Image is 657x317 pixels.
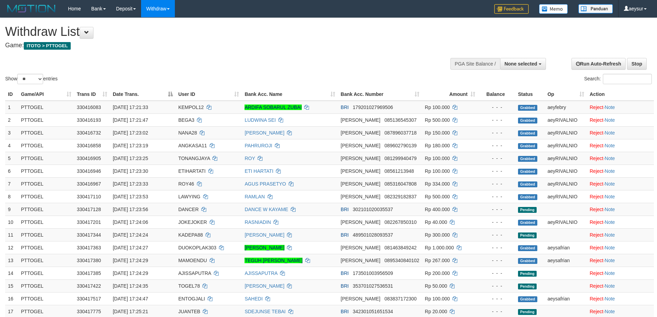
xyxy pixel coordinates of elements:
[605,143,615,148] a: Note
[18,216,74,228] td: PTTOGEL
[18,254,74,267] td: PTTOGEL
[113,181,148,187] span: [DATE] 17:23:33
[385,296,417,301] span: Copy 083837172300 to clipboard
[18,88,74,101] th: Game/API: activate to sort column ascending
[587,126,654,139] td: ·
[425,105,450,110] span: Rp 100.000
[353,309,393,314] span: Copy 342301051651534 to clipboard
[18,126,74,139] td: PTTOGEL
[587,267,654,279] td: ·
[545,139,587,152] td: aeyRIVALNIO
[518,284,537,289] span: Pending
[341,117,380,123] span: [PERSON_NAME]
[74,88,110,101] th: Trans ID: activate to sort column ascending
[178,130,197,136] span: NANA28
[341,105,349,110] span: BRI
[341,130,380,136] span: [PERSON_NAME]
[385,194,417,199] span: Copy 082329182837 to clipboard
[425,245,454,250] span: Rp 1.000.000
[77,105,101,110] span: 330416083
[545,152,587,165] td: aeyRIVALNIO
[481,104,512,111] div: - - -
[605,207,615,212] a: Note
[481,257,512,264] div: - - -
[178,207,199,212] span: DANCER
[481,168,512,175] div: - - -
[425,258,450,263] span: Rp 267.000
[578,4,613,13] img: panduan.png
[17,74,43,84] select: Showentries
[18,165,74,177] td: PTTOGEL
[518,181,537,187] span: Grabbed
[341,258,380,263] span: [PERSON_NAME]
[481,270,512,277] div: - - -
[113,296,148,301] span: [DATE] 17:24:47
[590,296,604,301] a: Reject
[353,105,393,110] span: Copy 179201027969506 to clipboard
[113,309,148,314] span: [DATE] 17:25:21
[481,219,512,226] div: - - -
[341,283,349,289] span: BRI
[545,101,587,114] td: aeyfebry
[5,101,18,114] td: 1
[77,309,101,314] span: 330417775
[245,143,272,148] a: PAHRUROJI
[605,296,615,301] a: Note
[18,228,74,241] td: PTTOGEL
[425,181,450,187] span: Rp 334.000
[5,3,58,14] img: MOTION_logo.png
[518,220,537,226] span: Grabbed
[18,139,74,152] td: PTTOGEL
[515,88,545,101] th: Status
[245,258,302,263] a: TEGUH [PERSON_NAME]
[425,296,450,301] span: Rp 100.000
[584,74,652,84] label: Search:
[245,156,255,161] a: ROY
[590,168,604,174] a: Reject
[481,129,512,136] div: - - -
[518,271,537,277] span: Pending
[245,181,286,187] a: AGUS PRASETYO
[587,292,654,305] td: ·
[545,254,587,267] td: aeysafrian
[425,232,450,238] span: Rp 300.000
[518,207,537,213] span: Pending
[605,181,615,187] a: Note
[5,113,18,126] td: 2
[113,232,148,238] span: [DATE] 17:24:24
[605,156,615,161] a: Note
[425,130,450,136] span: Rp 150.000
[178,232,203,238] span: KADEPA88
[425,207,450,212] span: Rp 400.000
[587,139,654,152] td: ·
[425,168,450,174] span: Rp 100.000
[178,309,200,314] span: JUANTEB
[77,194,101,199] span: 330417110
[18,267,74,279] td: PTTOGEL
[245,194,265,199] a: RAMLAN
[481,295,512,302] div: - - -
[5,267,18,279] td: 14
[77,232,101,238] span: 330417344
[353,207,393,212] span: Copy 302101020035537 to clipboard
[385,143,417,148] span: Copy 089602790139 to clipboard
[605,245,615,250] a: Note
[518,258,537,264] span: Grabbed
[425,143,450,148] span: Rp 180.000
[5,203,18,216] td: 9
[422,88,478,101] th: Amount: activate to sort column ascending
[113,130,148,136] span: [DATE] 17:23:02
[605,130,615,136] a: Note
[587,190,654,203] td: ·
[590,194,604,199] a: Reject
[605,258,615,263] a: Note
[245,219,271,225] a: RASNIADIN
[77,181,101,187] span: 330416967
[385,130,417,136] span: Copy 087896037718 to clipboard
[245,168,273,174] a: ETI HARTATI
[178,245,217,250] span: DUOKOPLAK303
[627,58,647,70] a: Stop
[113,283,148,289] span: [DATE] 17:24:35
[5,228,18,241] td: 11
[425,270,450,276] span: Rp 200.000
